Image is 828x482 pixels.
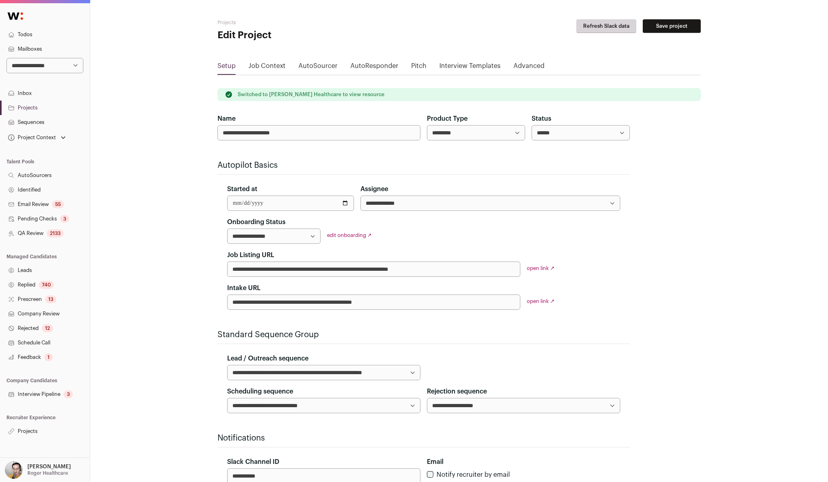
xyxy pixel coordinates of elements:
button: Open dropdown [3,461,72,479]
label: Status [532,114,551,124]
label: Lead / Outreach sequence [227,354,308,363]
p: [PERSON_NAME] [27,463,71,470]
label: Job Listing URL [227,250,274,260]
a: open link ↗ [527,299,555,304]
button: Open dropdown [6,132,67,143]
div: 2133 [47,229,64,237]
label: Rejection sequence [427,387,487,396]
h2: Autopilot Basics [217,160,630,171]
a: Advanced [513,61,544,74]
a: Setup [217,61,236,74]
label: Scheduling sequence [227,387,293,396]
p: Roger Healthcare [27,470,68,476]
img: 144000-medium_jpg [5,461,23,479]
h1: Edit Project [217,29,379,42]
button: Refresh Slack data [576,19,636,33]
h2: Standard Sequence Group [217,329,630,340]
label: Notify recruiter by email [437,472,510,478]
div: 1 [44,353,53,361]
div: Project Context [6,134,56,141]
img: Wellfound [3,8,27,24]
div: 3 [60,215,69,223]
label: Product Type [427,114,468,124]
label: Intake URL [227,283,261,293]
div: Email [427,457,620,467]
h2: Notifications [217,433,630,444]
button: Save project [643,19,701,33]
a: Job Context [248,61,286,74]
label: Name [217,114,236,124]
div: 55 [52,200,64,208]
label: Slack Channel ID [227,457,279,467]
div: 13 [45,295,56,303]
label: Onboarding Status [227,217,286,227]
a: AutoSourcer [298,61,337,74]
h2: Projects [217,19,379,26]
a: open link ↗ [527,266,555,271]
label: Assignee [360,184,388,194]
div: 740 [39,281,54,289]
a: AutoResponder [350,61,398,74]
a: Pitch [411,61,426,74]
div: 12 [42,324,53,332]
a: Interview Templates [439,61,501,74]
p: Switched to [PERSON_NAME] Healthcare to view resource [238,91,385,98]
a: edit onboarding ↗ [327,233,372,238]
div: 3 [64,390,73,398]
label: Started at [227,184,257,194]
